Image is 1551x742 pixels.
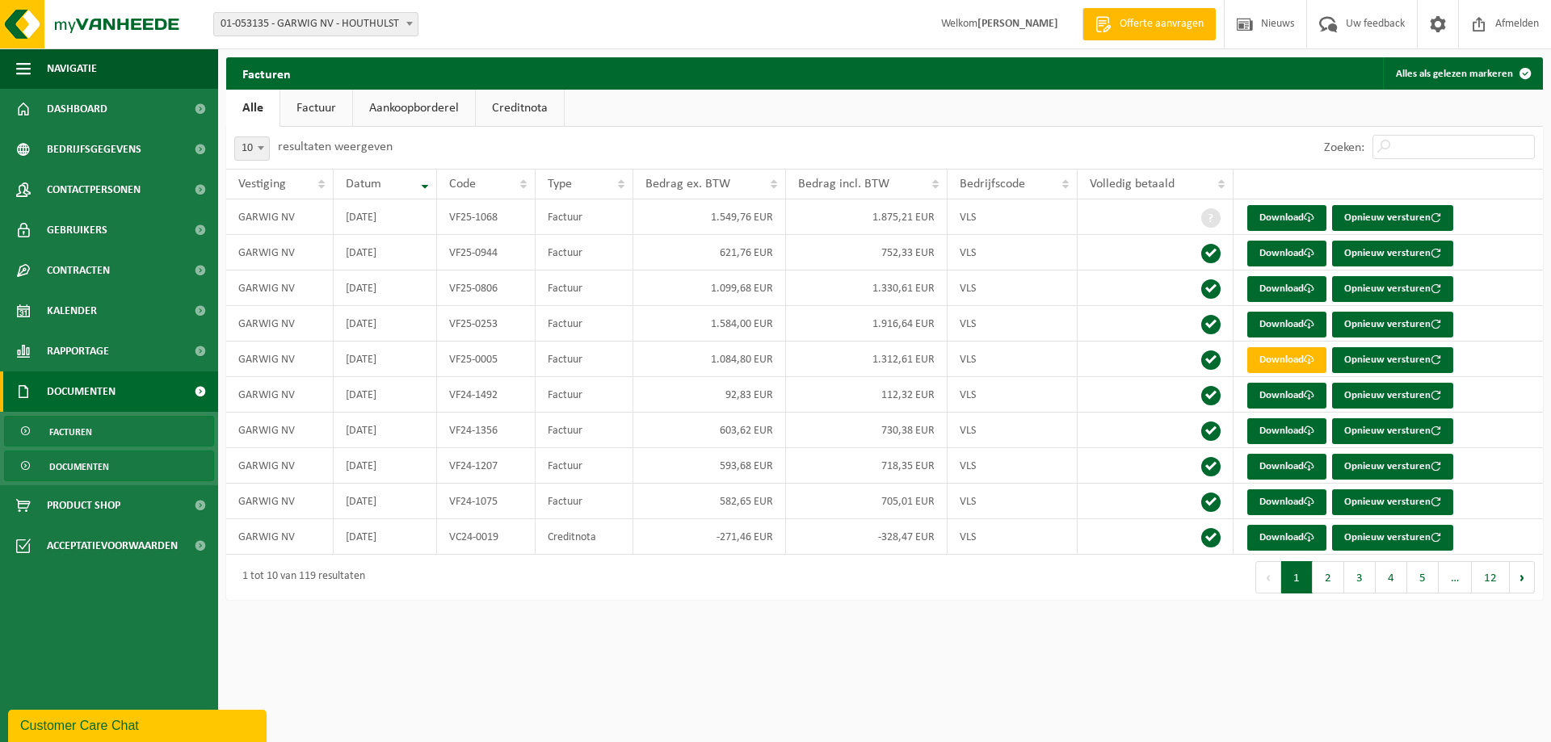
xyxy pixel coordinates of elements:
td: VLS [948,519,1078,555]
a: Documenten [4,451,214,481]
td: GARWIG NV [226,484,334,519]
a: Download [1247,241,1326,266]
button: Opnieuw versturen [1332,525,1453,551]
a: Download [1247,205,1326,231]
td: 582,65 EUR [633,484,786,519]
td: [DATE] [334,342,437,377]
td: GARWIG NV [226,199,334,235]
a: Alle [226,90,280,127]
button: 3 [1344,561,1376,593]
td: [DATE] [334,448,437,484]
td: 1.099,68 EUR [633,270,786,306]
td: [DATE] [334,235,437,270]
td: -328,47 EUR [786,519,948,555]
span: Bedrag incl. BTW [798,178,889,191]
span: Code [449,178,476,191]
button: Alles als gelezen markeren [1383,57,1541,90]
td: [DATE] [334,306,437,342]
button: Opnieuw versturen [1332,205,1453,231]
td: 112,32 EUR [786,377,948,413]
a: Facturen [4,416,214,446]
td: 1.312,61 EUR [786,342,948,377]
td: [DATE] [334,377,437,413]
button: 4 [1376,561,1407,593]
button: Previous [1255,561,1281,593]
span: Vestiging [238,178,286,191]
td: GARWIG NV [226,342,334,377]
button: 12 [1472,561,1510,593]
strong: [PERSON_NAME] [977,18,1058,30]
td: 1.084,80 EUR [633,342,786,377]
span: 10 [234,136,270,161]
td: VLS [948,484,1078,519]
span: 01-053135 - GARWIG NV - HOUTHULST [213,12,418,36]
td: GARWIG NV [226,519,334,555]
td: VLS [948,306,1078,342]
label: Zoeken: [1324,141,1364,154]
td: VF25-0005 [437,342,536,377]
td: VLS [948,377,1078,413]
span: … [1439,561,1472,593]
a: Download [1247,276,1326,302]
td: 621,76 EUR [633,235,786,270]
button: Next [1510,561,1535,593]
td: Factuur [536,342,633,377]
td: 1.549,76 EUR [633,199,786,235]
td: VF25-0944 [437,235,536,270]
td: Factuur [536,306,633,342]
td: 593,68 EUR [633,448,786,484]
td: GARWIG NV [226,377,334,413]
span: Bedrijfsgegevens [47,129,141,170]
td: [DATE] [334,484,437,519]
td: Factuur [536,199,633,235]
td: 1.584,00 EUR [633,306,786,342]
span: Contracten [47,250,110,291]
td: VLS [948,413,1078,448]
a: Download [1247,347,1326,373]
td: VF24-1356 [437,413,536,448]
a: Download [1247,489,1326,515]
a: Offerte aanvragen [1082,8,1216,40]
a: Download [1247,454,1326,480]
span: Datum [346,178,381,191]
span: Gebruikers [47,210,107,250]
a: Download [1247,383,1326,409]
button: Opnieuw versturen [1332,241,1453,266]
td: VC24-0019 [437,519,536,555]
td: VF25-0806 [437,270,536,306]
span: Product Shop [47,485,120,526]
span: Rapportage [47,331,109,371]
span: Kalender [47,291,97,331]
span: 01-053135 - GARWIG NV - HOUTHULST [214,13,418,36]
a: Aankoopborderel [353,90,475,127]
a: Factuur [280,90,352,127]
td: Factuur [536,484,633,519]
button: Opnieuw versturen [1332,347,1453,373]
td: Factuur [536,448,633,484]
span: Contactpersonen [47,170,141,210]
button: Opnieuw versturen [1332,454,1453,480]
td: VF25-0253 [437,306,536,342]
button: 5 [1407,561,1439,593]
td: GARWIG NV [226,448,334,484]
td: VLS [948,270,1078,306]
td: 730,38 EUR [786,413,948,448]
label: resultaten weergeven [278,140,393,153]
a: Download [1247,525,1326,551]
a: Download [1247,418,1326,444]
button: Opnieuw versturen [1332,312,1453,337]
td: 92,83 EUR [633,377,786,413]
td: Creditnota [536,519,633,555]
span: Facturen [49,417,92,447]
span: Volledig betaald [1090,178,1175,191]
iframe: chat widget [8,706,270,742]
td: VLS [948,342,1078,377]
span: Documenten [49,451,109,482]
span: Dashboard [47,89,107,129]
span: Bedrijfscode [960,178,1025,191]
td: GARWIG NV [226,306,334,342]
td: 1.916,64 EUR [786,306,948,342]
span: Type [548,178,572,191]
td: GARWIG NV [226,235,334,270]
